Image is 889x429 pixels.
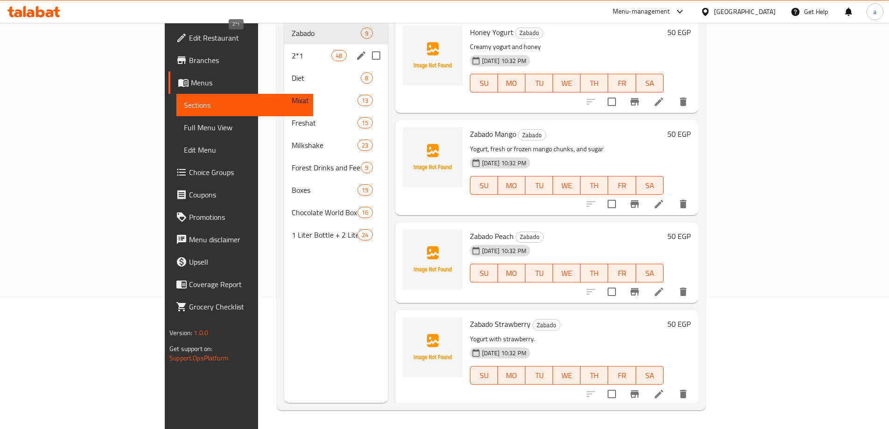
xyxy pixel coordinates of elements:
span: Milkshake [292,140,357,151]
button: SU [470,74,498,92]
span: TH [584,267,604,280]
div: Zabado [516,232,544,243]
span: Zabado [533,320,560,331]
span: Zabado [518,130,546,141]
div: items [357,207,372,218]
span: 8 [361,74,372,83]
span: Branches [189,55,306,66]
div: Chocolate World Boxes16 [284,201,388,224]
span: Zabado [516,28,543,38]
nav: Menu sections [284,18,388,250]
button: TH [581,74,608,92]
span: [DATE] 10:32 PM [478,349,530,358]
span: Zabado Peach [470,229,514,243]
a: Upsell [168,251,313,273]
span: SU [474,267,494,280]
span: Freshat [292,117,357,128]
span: Mixat [292,95,357,106]
button: FR [608,366,636,385]
div: [GEOGRAPHIC_DATA] [714,7,776,17]
button: FR [608,74,636,92]
span: TU [529,179,549,192]
span: SA [640,77,660,90]
button: SA [636,176,664,195]
span: SA [640,369,660,382]
img: Zabado Peach [403,230,462,289]
p: Yogurt with strawberry. [470,333,664,345]
span: Menu disclaimer [189,234,306,245]
p: Creamy yogurt and honey [470,41,664,53]
span: Select to update [602,92,622,112]
span: Full Menu View [184,122,306,133]
button: SA [636,366,664,385]
span: SA [640,179,660,192]
span: Coupons [189,189,306,200]
a: Menus [168,71,313,94]
span: FR [612,369,632,382]
span: [DATE] 10:32 PM [478,56,530,65]
div: items [361,72,372,84]
button: Branch-specific-item [623,281,646,303]
div: items [361,28,372,39]
a: Edit menu item [653,96,665,107]
span: Forest Drinks and Feeds [292,162,361,173]
span: MO [502,179,522,192]
img: Zabado Mango [403,127,462,187]
a: Coverage Report [168,273,313,295]
button: Branch-specific-item [623,193,646,215]
div: 1 Liter Bottle + 2 Liter Jerrycan24 [284,224,388,246]
span: Zabado Mango [470,127,516,141]
a: Choice Groups [168,161,313,183]
span: Edit Restaurant [189,32,306,43]
span: MO [502,77,522,90]
h6: 50 EGP [667,26,691,39]
a: Sections [176,94,313,116]
div: Diet [292,72,361,84]
span: Upsell [189,256,306,267]
span: Get support on: [169,343,212,355]
span: FR [612,179,632,192]
span: Boxes [292,184,357,196]
span: 9 [361,163,372,172]
button: FR [608,176,636,195]
button: TH [581,366,608,385]
span: TU [529,369,549,382]
button: MO [498,366,525,385]
button: SU [470,176,498,195]
div: Mixat13 [284,89,388,112]
span: Select to update [602,194,622,214]
span: WE [557,369,577,382]
button: SU [470,264,498,282]
a: Support.OpsPlatform [169,352,229,364]
a: Edit Menu [176,139,313,161]
a: Coupons [168,183,313,206]
button: TU [525,74,553,92]
span: [DATE] 10:32 PM [478,246,530,255]
span: 15 [358,119,372,127]
span: 24 [358,231,372,239]
span: SU [474,369,494,382]
img: Honey Yogurt [403,26,462,85]
span: 9 [361,29,372,38]
div: items [357,229,372,240]
button: delete [672,281,694,303]
button: TU [525,176,553,195]
button: FR [608,264,636,282]
span: 13 [358,96,372,105]
span: 23 [358,141,372,150]
button: Branch-specific-item [623,383,646,405]
img: Zabado Strawberry [403,317,462,377]
button: WE [553,176,581,195]
button: delete [672,91,694,113]
span: Zabado Strawberry [470,317,531,331]
span: 48 [332,51,346,60]
button: WE [553,264,581,282]
button: Branch-specific-item [623,91,646,113]
button: WE [553,366,581,385]
a: Edit Restaurant [168,27,313,49]
span: SA [640,267,660,280]
button: MO [498,264,525,282]
button: SU [470,366,498,385]
div: items [357,184,372,196]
